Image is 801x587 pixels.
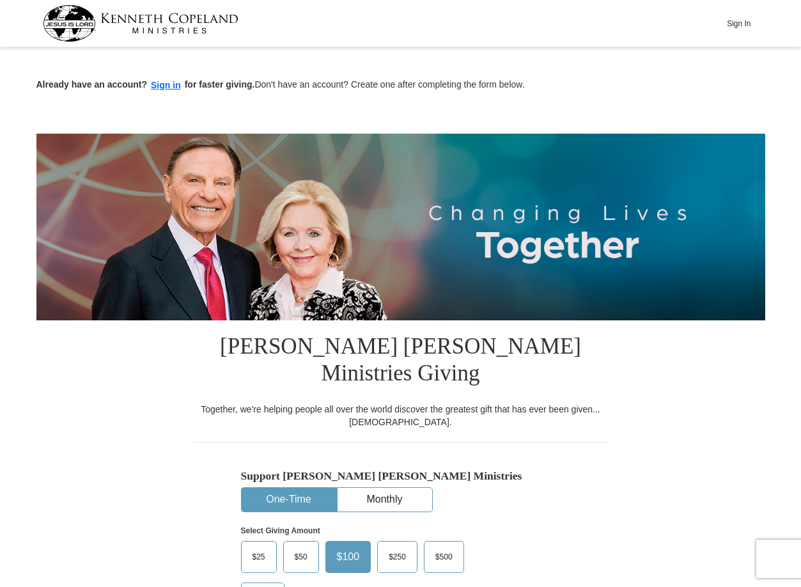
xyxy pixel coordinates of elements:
button: Monthly [338,488,432,512]
button: Sign in [147,78,185,93]
span: $250 [382,547,412,567]
strong: Already have an account? for faster giving. [36,79,255,90]
h1: [PERSON_NAME] [PERSON_NAME] Ministries Giving [193,320,609,403]
h5: Support [PERSON_NAME] [PERSON_NAME] Ministries [241,469,561,483]
strong: Select Giving Amount [241,526,320,535]
span: $25 [246,547,272,567]
span: $100 [331,547,366,567]
button: Sign In [720,13,758,33]
img: kcm-header-logo.svg [43,5,238,42]
div: Together, we're helping people all over the world discover the greatest gift that has ever been g... [193,403,609,428]
button: One-Time [242,488,336,512]
span: $50 [288,547,314,567]
p: Don't have an account? Create one after completing the form below. [36,78,765,93]
span: $500 [429,547,459,567]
